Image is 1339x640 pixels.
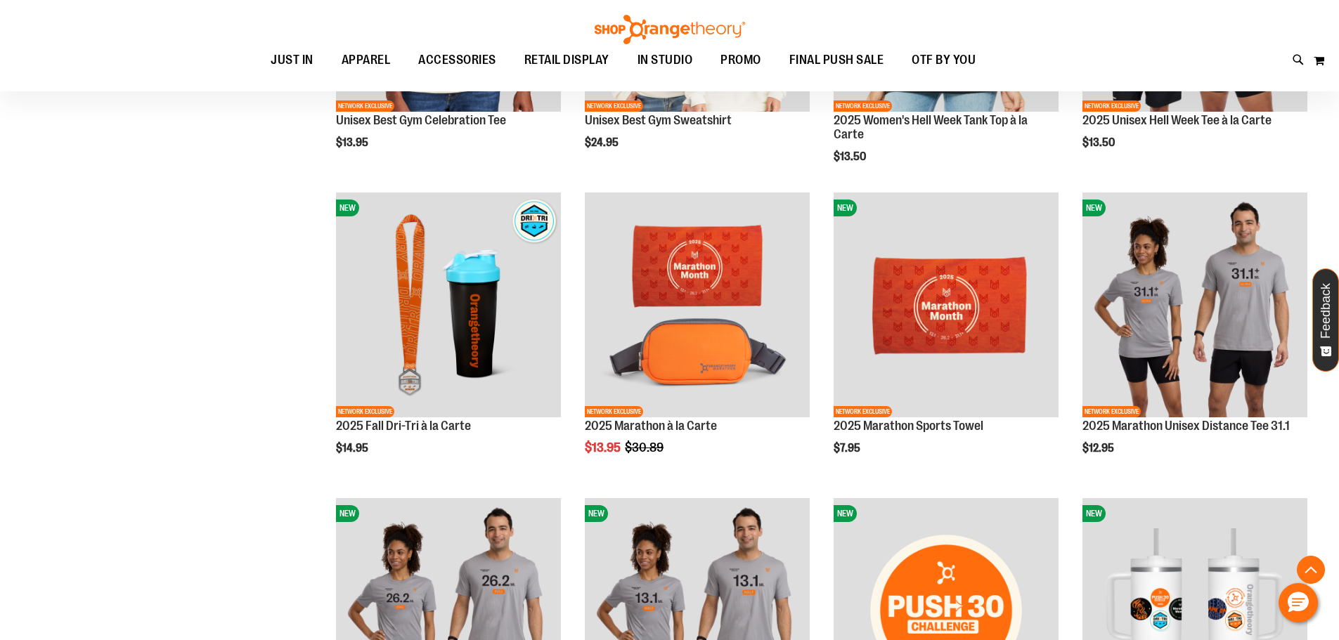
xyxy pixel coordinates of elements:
span: ACCESSORIES [418,44,496,76]
div: product [1075,185,1314,490]
img: 2025 Fall Dri-Tri à la Carte [336,192,561,417]
span: PROMO [720,44,761,76]
a: RETAIL DISPLAY [510,44,623,77]
span: NETWORK EXCLUSIVE [336,406,394,417]
span: NEW [834,200,857,216]
span: APPAREL [342,44,391,76]
div: product [578,185,817,490]
span: NETWORK EXCLUSIVE [336,100,394,112]
a: 2025 Women's Hell Week Tank Top à la Carte [834,113,1028,141]
span: $24.95 [585,136,621,149]
span: NETWORK EXCLUSIVE [585,100,643,112]
button: Hello, have a question? Let’s chat. [1279,583,1318,622]
span: NETWORK EXCLUSIVE [834,406,892,417]
span: NEW [1082,505,1106,522]
a: 2025 Marathon à la CarteNETWORK EXCLUSIVE [585,192,810,419]
span: NETWORK EXCLUSIVE [834,100,892,112]
img: 2025 Marathon Sports Towel [834,192,1059,417]
span: $13.95 [336,136,370,149]
span: $7.95 [834,442,862,455]
span: $13.50 [834,150,868,163]
a: ACCESSORIES [404,44,510,77]
a: 2025 Marathon à la Carte [585,419,717,433]
a: PROMO [706,44,775,77]
button: Feedback - Show survey [1312,268,1339,372]
span: NEW [336,505,359,522]
a: JUST IN [257,44,328,77]
a: 2025 Marathon Unisex Distance Tee 31.1 [1082,419,1290,433]
span: NETWORK EXCLUSIVE [585,406,643,417]
span: NETWORK EXCLUSIVE [1082,100,1141,112]
a: 2025 Fall Dri-Tri à la CarteNEWNETWORK EXCLUSIVE [336,192,561,419]
span: $13.50 [1082,136,1117,149]
span: IN STUDIO [638,44,693,76]
a: Unisex Best Gym Sweatshirt [585,113,732,127]
span: FINAL PUSH SALE [789,44,884,76]
a: Unisex Best Gym Celebration Tee [336,113,506,127]
a: 2025 Marathon Sports TowelNEWNETWORK EXCLUSIVE [834,192,1059,419]
a: OTF BY YOU [898,44,990,77]
a: 2025 Unisex Hell Week Tee à la Carte [1082,113,1272,127]
a: 2025 Fall Dri-Tri à la Carte [336,419,471,433]
span: $13.95 [585,440,623,455]
div: product [329,185,568,490]
span: $12.95 [1082,442,1116,455]
span: NETWORK EXCLUSIVE [1082,406,1141,417]
a: 2025 Marathon Sports Towel [834,419,983,433]
a: IN STUDIO [623,44,707,76]
a: 2025 Marathon Unisex Distance Tee 31.1NEWNETWORK EXCLUSIVE [1082,192,1307,419]
div: product [827,185,1066,490]
img: 2025 Marathon à la Carte [585,192,810,417]
a: FINAL PUSH SALE [775,44,898,77]
a: APPAREL [328,44,405,77]
span: JUST IN [271,44,313,76]
span: NEW [1082,200,1106,216]
span: $30.89 [625,440,666,455]
button: Back To Top [1297,556,1325,584]
img: Shop Orangetheory [593,15,747,44]
span: Feedback [1319,283,1333,339]
span: $14.95 [336,442,370,455]
span: NEW [834,505,857,522]
span: NEW [585,505,608,522]
img: 2025 Marathon Unisex Distance Tee 31.1 [1082,192,1307,417]
span: OTF BY YOU [912,44,976,76]
span: RETAIL DISPLAY [524,44,609,76]
span: NEW [336,200,359,216]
